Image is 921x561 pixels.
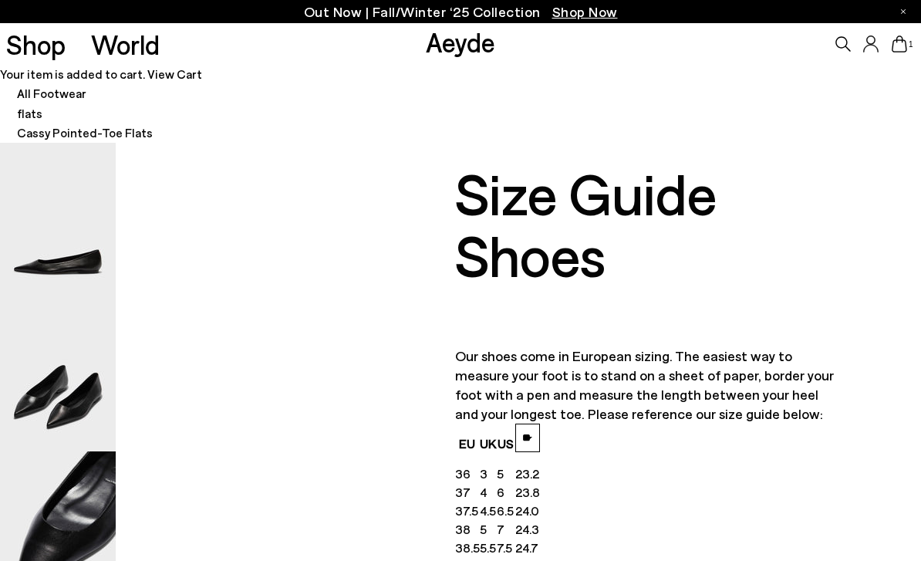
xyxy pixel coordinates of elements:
[497,465,515,483] td: 5
[17,86,86,100] a: All Footwear
[17,125,153,140] span: Cassy Pointed-Toe Flats
[515,539,540,557] td: 24.7
[480,483,497,502] td: 4
[17,106,42,120] a: flats
[515,502,540,520] td: 24.0
[480,502,497,520] td: 4.5
[515,483,540,502] td: 23.8
[480,424,497,465] th: UK
[455,465,480,483] td: 36
[907,40,915,49] span: 1
[480,520,497,539] td: 5
[892,35,907,52] a: 1
[455,539,480,557] td: 38.5
[147,66,202,81] a: View Cart
[497,483,515,502] td: 6
[497,520,515,539] td: 7
[480,465,497,483] td: 3
[455,424,480,465] th: EU
[455,223,835,285] div: Shoes
[455,520,480,539] td: 38
[455,161,835,223] div: Size Guide
[497,424,515,465] th: US
[497,539,515,557] td: 7.5
[455,502,480,520] td: 37.5
[455,483,480,502] td: 37
[426,25,495,58] a: Aeyde
[515,520,540,539] td: 24.3
[497,502,515,520] td: 6.5
[480,539,497,557] td: 5.5
[552,3,618,20] span: Navigate to /collections/new-in
[515,465,540,483] td: 23.2
[304,2,618,22] p: Out Now | Fall/Winter ‘25 Collection
[455,346,835,424] p: Our shoes come in European sizing. The easiest way to measure your foot is to stand on a sheet of...
[6,31,66,58] a: Shop
[91,31,160,58] a: World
